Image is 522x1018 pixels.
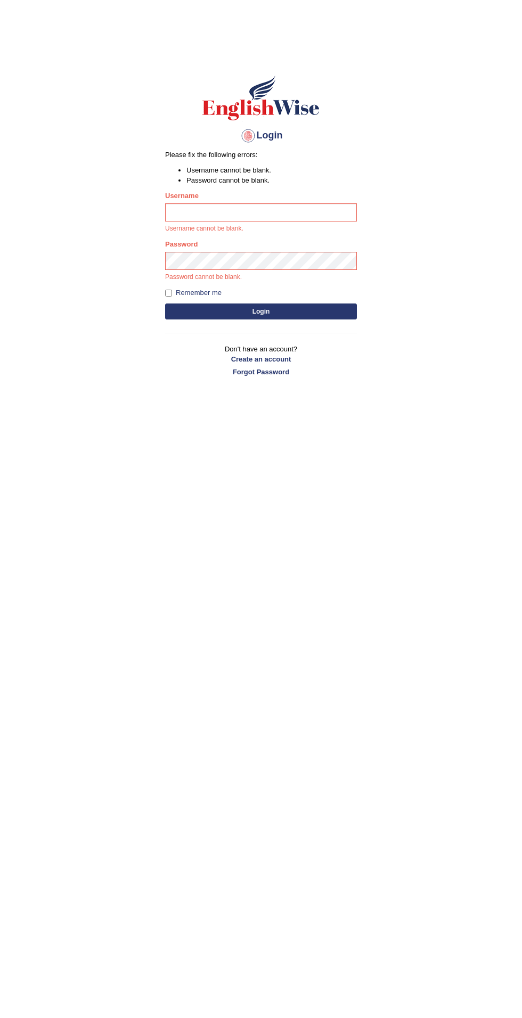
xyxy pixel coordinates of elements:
p: Don't have an account? [165,344,357,377]
h4: Login [165,127,357,144]
input: Remember me [165,290,172,297]
label: Remember me [165,288,222,298]
p: Please fix the following errors: [165,150,357,160]
label: Password [165,239,198,249]
label: Username [165,191,199,201]
li: Password cannot be blank. [186,175,357,185]
a: Forgot Password [165,367,357,377]
li: Username cannot be blank. [186,165,357,175]
button: Login [165,303,357,319]
p: Username cannot be blank. [165,224,357,234]
img: Logo of English Wise sign in for intelligent practice with AI [200,74,322,122]
p: Password cannot be blank. [165,273,357,282]
a: Create an account [165,354,357,364]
